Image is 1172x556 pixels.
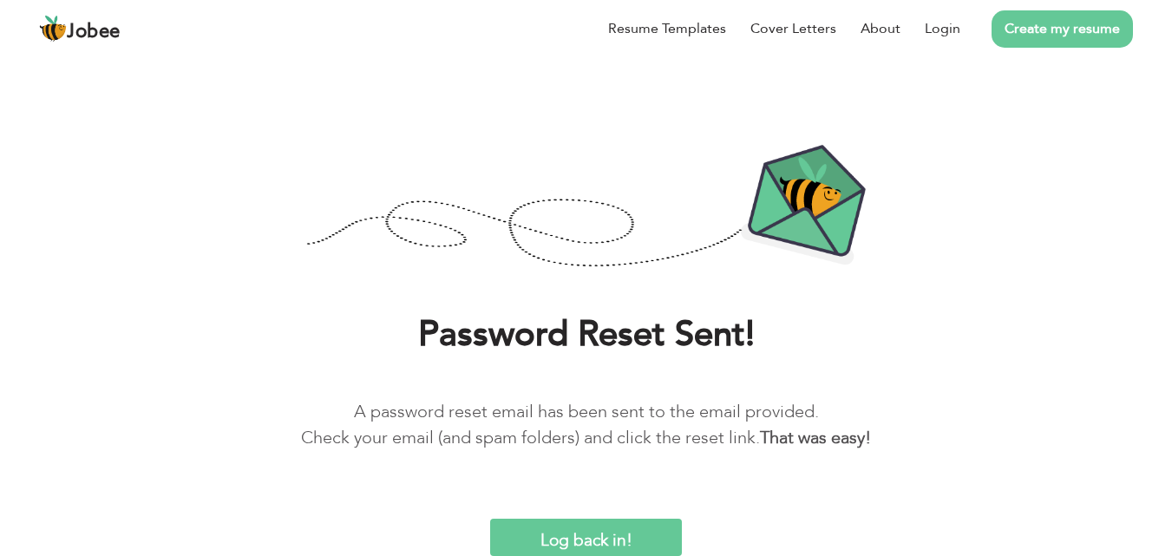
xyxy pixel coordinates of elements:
[760,426,871,449] b: That was easy!
[490,519,681,556] input: Log back in!
[750,18,836,39] a: Cover Letters
[67,23,121,42] span: Jobee
[925,18,960,39] a: Login
[992,10,1133,48] a: Create my resume
[26,312,1146,357] h1: Password Reset Sent!
[39,15,67,43] img: jobee.io
[39,15,121,43] a: Jobee
[861,18,900,39] a: About
[608,18,726,39] a: Resume Templates
[306,144,867,271] img: Password-Reset-Confirmation.png
[26,399,1146,451] p: A password reset email has been sent to the email provided. Check your email (and spam folders) a...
